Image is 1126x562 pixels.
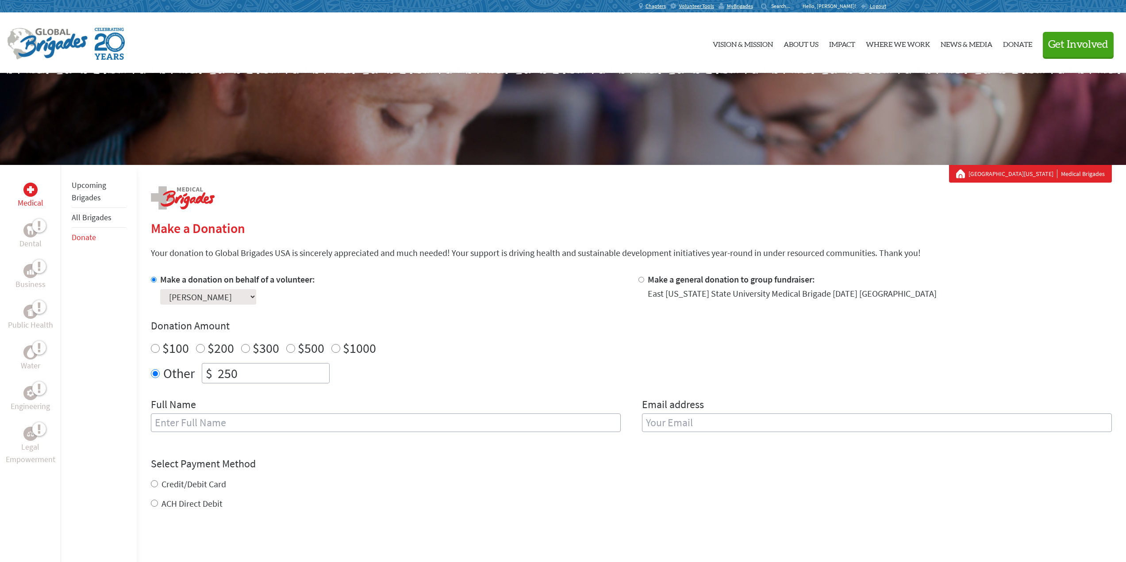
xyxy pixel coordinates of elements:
a: WaterWater [21,345,40,372]
a: Where We Work [866,20,930,66]
a: Vision & Mission [713,20,773,66]
span: MyBrigades [727,3,753,10]
label: $1000 [343,340,376,356]
input: Enter Full Name [151,413,621,432]
img: Medical [27,186,34,193]
input: Enter Amount [216,363,329,383]
h2: Make a Donation [151,220,1112,236]
label: Email address [642,398,704,413]
img: Global Brigades Celebrating 20 Years [95,28,125,60]
span: Get Involved [1048,39,1108,50]
label: Credit/Debit Card [161,478,226,489]
span: Volunteer Tools [679,3,714,10]
a: [GEOGRAPHIC_DATA][US_STATE] [968,169,1057,178]
p: Dental [19,237,42,250]
label: $500 [298,340,324,356]
img: Legal Empowerment [27,431,34,436]
li: Donate [72,228,126,247]
iframe: reCAPTCHA [151,528,285,562]
a: Upcoming Brigades [72,180,106,203]
a: All Brigades [72,212,111,222]
p: Water [21,359,40,372]
div: Engineering [23,386,38,400]
a: Public HealthPublic Health [8,305,53,331]
img: Water [27,347,34,357]
p: Public Health [8,319,53,331]
a: News & Media [941,20,992,66]
a: MedicalMedical [18,183,43,209]
div: Medical Brigades [956,169,1105,178]
p: Medical [18,197,43,209]
p: Business [15,278,46,291]
li: All Brigades [72,208,126,228]
label: Full Name [151,398,196,413]
span: Logout [870,3,886,9]
div: East [US_STATE] State University Medical Brigade [DATE] [GEOGRAPHIC_DATA] [648,287,937,300]
img: Global Brigades Logo [7,28,88,60]
a: Donate [1003,20,1032,66]
p: Hello, [PERSON_NAME]! [803,3,861,10]
img: logo-medical.png [151,186,215,210]
a: About Us [784,20,819,66]
div: $ [202,363,216,383]
p: Legal Empowerment [2,441,59,466]
input: Your Email [642,413,1112,432]
div: Legal Empowerment [23,427,38,441]
p: Engineering [11,400,50,413]
a: Donate [72,232,96,242]
h4: Donation Amount [151,319,1112,333]
p: Your donation to Global Brigades USA is sincerely appreciated and much needed! Your support is dr... [151,247,1112,259]
label: $200 [208,340,234,356]
a: DentalDental [19,223,42,250]
span: Chapters [646,3,666,10]
div: Medical [23,183,38,197]
label: ACH Direct Debit [161,498,223,509]
label: Make a general donation to group fundraiser: [648,274,815,285]
li: Upcoming Brigades [72,176,126,208]
img: Dental [27,226,34,234]
button: Get Involved [1043,32,1114,57]
label: $300 [253,340,279,356]
div: Dental [23,223,38,237]
a: Legal EmpowermentLegal Empowerment [2,427,59,466]
label: Other [163,363,195,383]
label: $100 [162,340,189,356]
img: Public Health [27,307,34,316]
img: Engineering [27,390,34,397]
a: BusinessBusiness [15,264,46,291]
input: Search... [771,3,796,9]
a: Logout [861,3,886,10]
h4: Select Payment Method [151,457,1112,471]
div: Public Health [23,305,38,319]
img: Business [27,268,34,275]
label: Make a donation on behalf of a volunteer: [160,274,315,285]
div: Water [23,345,38,359]
a: Impact [829,20,855,66]
div: Business [23,264,38,278]
a: EngineeringEngineering [11,386,50,413]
